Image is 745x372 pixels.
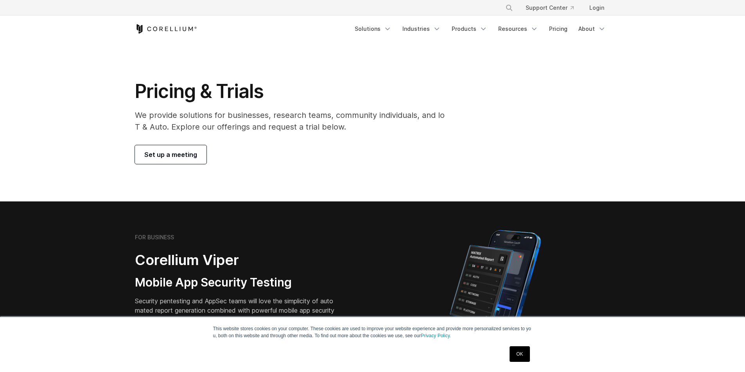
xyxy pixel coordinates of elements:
span: Set up a meeting [144,150,197,159]
a: Privacy Policy. [421,333,451,338]
div: 导航菜单 [496,1,610,15]
p: We provide solutions for businesses, research teams, community individuals, and IoT & Auto. Explo... [135,109,447,133]
a: Pricing [544,22,572,36]
a: Industries [398,22,445,36]
p: This website stores cookies on your computer. These cookies are used to improve your website expe... [213,325,532,339]
a: About [574,22,610,36]
a: Resources [494,22,543,36]
img: Corellium MATRIX 自动报告 iPhone 上跨安全类别的应用程序漏洞测试结果。 [436,226,554,363]
h1: Pricing & Trials [135,80,447,103]
div: 导航菜单 [350,22,610,36]
a: Solutions [350,22,396,36]
button: 搜索 [502,1,516,15]
h2: Corellium Viper [135,251,335,269]
a: OK [510,346,530,362]
a: Login [583,1,610,15]
a: Products [447,22,492,36]
a: Support Center [519,1,580,15]
h6: FOR BUSINESS [135,234,174,241]
p: Security pentesting and AppSec teams will love the simplicity of automated report generation comb... [135,296,335,324]
h3: Mobile App Security Testing [135,275,335,290]
a: Set up a meeting [135,145,206,164]
a: 科雷利姆之家 [135,24,197,34]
